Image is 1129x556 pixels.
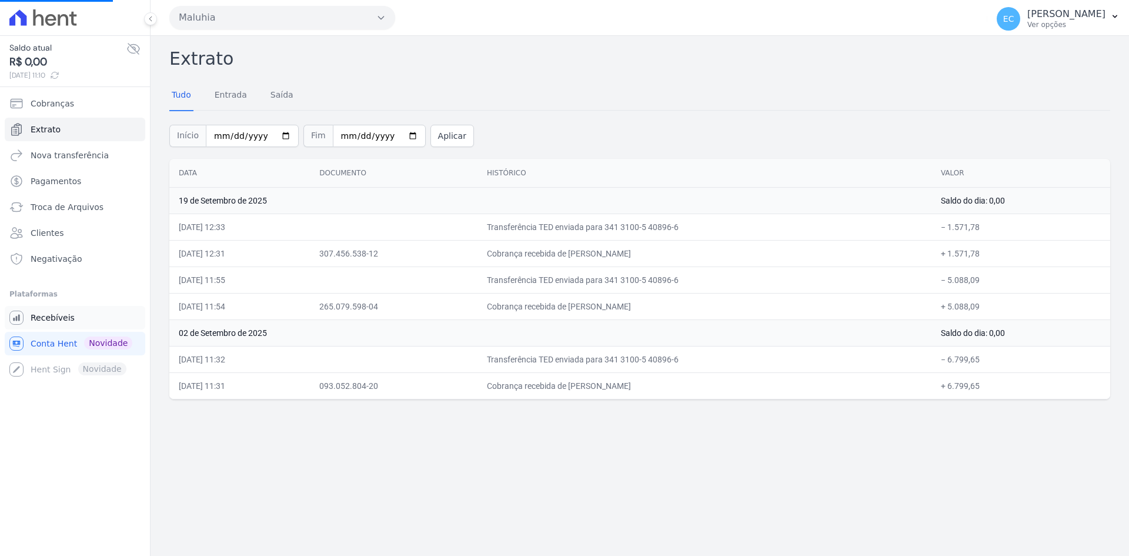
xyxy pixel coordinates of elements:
span: Troca de Arquivos [31,201,103,213]
td: [DATE] 11:54 [169,293,310,319]
td: 307.456.538-12 [310,240,477,267]
a: Conta Hent Novidade [5,332,145,355]
a: Pagamentos [5,169,145,193]
th: Histórico [477,159,931,188]
span: [DATE] 11:10 [9,70,126,81]
td: Transferência TED enviada para 341 3100-5 40896-6 [477,214,931,240]
span: Negativação [31,253,82,265]
span: Cobranças [31,98,74,109]
a: Extrato [5,118,145,141]
th: Data [169,159,310,188]
span: Extrato [31,124,61,135]
span: Nova transferência [31,149,109,161]
a: Troca de Arquivos [5,195,145,219]
span: Conta Hent [31,338,77,349]
td: + 6.799,65 [931,372,1110,399]
a: Cobranças [5,92,145,115]
td: Transferência TED enviada para 341 3100-5 40896-6 [477,346,931,372]
span: EC [1003,15,1014,23]
td: − 5.088,09 [931,267,1110,293]
a: Tudo [169,81,193,111]
p: [PERSON_NAME] [1027,8,1105,20]
td: [DATE] 11:55 [169,267,310,293]
span: R$ 0,00 [9,54,126,70]
td: Transferência TED enviada para 341 3100-5 40896-6 [477,267,931,293]
span: Início [169,125,206,147]
td: + 5.088,09 [931,293,1110,319]
td: 093.052.804-20 [310,372,477,399]
a: Clientes [5,221,145,245]
h2: Extrato [169,45,1110,72]
span: Novidade [84,337,132,349]
span: Saldo atual [9,42,126,54]
a: Recebíveis [5,306,145,329]
a: Negativação [5,247,145,271]
td: [DATE] 12:31 [169,240,310,267]
div: Plataformas [9,287,141,301]
td: 02 de Setembro de 2025 [169,319,931,346]
td: [DATE] 12:33 [169,214,310,240]
th: Documento [310,159,477,188]
a: Nova transferência [5,144,145,167]
td: Cobrança recebida de [PERSON_NAME] [477,240,931,267]
td: + 1.571,78 [931,240,1110,267]
td: [DATE] 11:31 [169,372,310,399]
button: Maluhia [169,6,395,29]
span: Recebíveis [31,312,75,324]
td: [DATE] 11:32 [169,346,310,372]
td: Cobrança recebida de [PERSON_NAME] [477,293,931,319]
span: Clientes [31,227,64,239]
td: Saldo do dia: 0,00 [931,187,1110,214]
td: − 1.571,78 [931,214,1110,240]
th: Valor [931,159,1110,188]
button: Aplicar [430,125,474,147]
a: Saída [268,81,296,111]
button: EC [PERSON_NAME] Ver opções [987,2,1129,35]
span: Pagamentos [31,175,81,187]
td: − 6.799,65 [931,346,1110,372]
span: Fim [303,125,333,147]
nav: Sidebar [9,92,141,381]
td: 265.079.598-04 [310,293,477,319]
p: Ver opções [1027,20,1105,29]
td: Saldo do dia: 0,00 [931,319,1110,346]
td: Cobrança recebida de [PERSON_NAME] [477,372,931,399]
td: 19 de Setembro de 2025 [169,187,931,214]
a: Entrada [212,81,249,111]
